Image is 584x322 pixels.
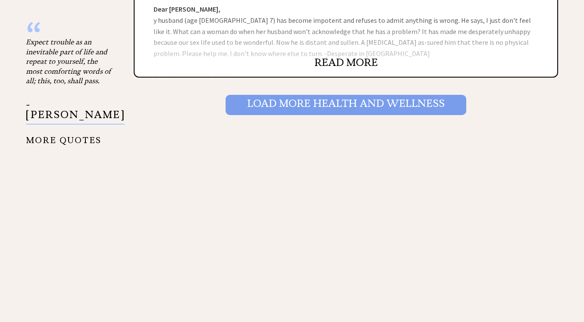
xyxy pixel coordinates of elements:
[26,28,112,37] div: “
[226,95,466,115] input: Load More Health and wellness
[26,37,112,85] div: Expect trouble as an inevitable part of life and repeat to yourself, the most comforting words of...
[26,100,125,125] p: - [PERSON_NAME]
[154,5,220,13] strong: Dear [PERSON_NAME],
[314,56,378,69] a: READ MORE
[26,128,101,145] a: MORE QUOTES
